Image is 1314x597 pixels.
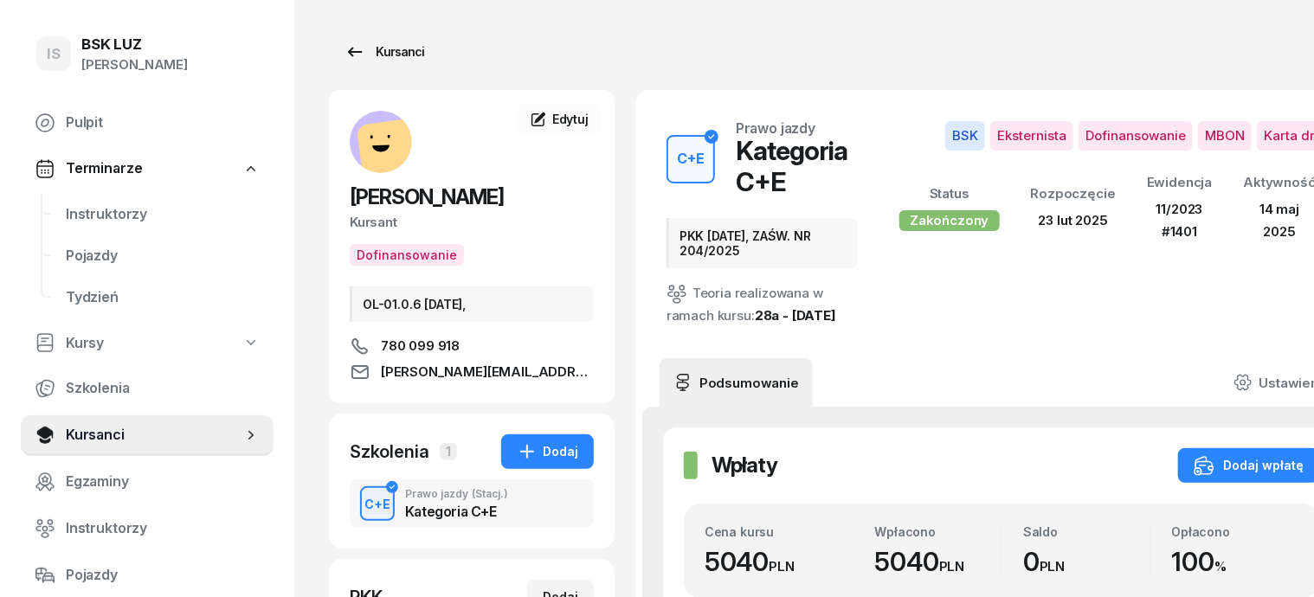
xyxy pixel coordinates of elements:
span: Dofinansowanie [1079,121,1193,151]
span: Egzaminy [66,471,260,493]
div: 0 [1023,546,1150,578]
span: Pulpit [66,112,260,134]
div: Rozpoczęcie [1031,183,1116,205]
div: 11/2023 #1401 [1147,198,1213,242]
span: (Stacj.) [472,489,508,499]
div: Prawo jazdy [736,121,815,135]
div: 5040 [705,546,853,578]
div: PKK [DATE], ZAŚW. NR 204/2025 [667,218,858,268]
button: C+E [360,486,395,521]
span: Terminarze [66,157,142,180]
span: 780 099 918 [381,336,460,356]
a: Pojazdy [21,555,274,596]
button: C+E [667,135,715,183]
button: Dofinansowanie [350,244,464,266]
div: C+E [357,493,397,515]
a: Podsumowanie [660,358,813,407]
button: C+EPrawo jazdy(Stacj.)Kategoria C+E [350,479,594,528]
span: Kursy [66,332,104,355]
a: 28a - [DATE] [755,307,836,324]
a: Tydzień [52,277,274,318]
div: Saldo [1023,524,1150,539]
div: OL-01.0.6 [DATE], [350,286,594,322]
div: Kursant [350,211,594,234]
span: Instruktorzy [66,203,260,226]
span: Pojazdy [66,564,260,587]
div: Prawo jazdy [405,489,508,499]
div: 5040 [875,546,1002,578]
span: Pojazdy [66,245,260,267]
a: Kursanci [21,414,274,456]
span: Tydzień [66,286,260,309]
div: Opłacono [1172,524,1299,539]
h2: Wpłaty [712,452,777,479]
a: Instruktorzy [21,508,274,549]
span: Instruktorzy [66,517,260,540]
a: Szkolenia [21,368,274,409]
small: PLN [769,558,795,575]
a: Kursy [21,324,274,363]
span: 23 lut 2025 [1039,212,1108,228]
div: C+E [670,144,712,174]
span: Eksternista [990,121,1073,151]
a: Egzaminy [21,461,274,503]
div: Dodaj [517,441,578,462]
div: Teoria realizowana w ramach kursu: [667,282,858,327]
div: Cena kursu [705,524,853,539]
a: Kursanci [329,35,440,69]
div: [PERSON_NAME] [81,54,188,76]
div: Kursanci [345,42,424,62]
span: IS [47,47,61,61]
small: PLN [939,558,965,575]
button: Dodaj [501,434,594,469]
a: [PERSON_NAME][EMAIL_ADDRESS][DOMAIN_NAME] [350,362,594,382]
a: Edytuj [518,104,601,135]
a: Pulpit [21,102,274,144]
div: Kategoria C+E [736,135,858,197]
span: [PERSON_NAME][EMAIL_ADDRESS][DOMAIN_NAME] [381,362,594,382]
div: BSK LUZ [81,37,188,52]
a: 780 099 918 [350,336,594,356]
small: PLN [1040,558,1066,575]
div: Zakończony [899,210,999,231]
div: Status [899,183,999,205]
a: Pojazdy [52,235,274,277]
a: Terminarze [21,149,274,189]
div: Szkolenia [350,440,429,464]
div: Dodaj wpłatę [1194,455,1304,476]
div: Wpłacono [875,524,1002,539]
span: 1 [440,443,457,460]
span: BSK [945,121,985,151]
a: Instruktorzy [52,194,274,235]
span: MBON [1198,121,1252,151]
span: Kursanci [66,424,242,446]
small: % [1214,558,1227,575]
span: [PERSON_NAME] [350,184,504,209]
div: 100 [1172,546,1299,578]
span: Edytuj [552,112,589,126]
span: Szkolenia [66,377,260,400]
div: Kategoria C+E [405,504,508,518]
div: Ewidencja [1147,171,1213,194]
